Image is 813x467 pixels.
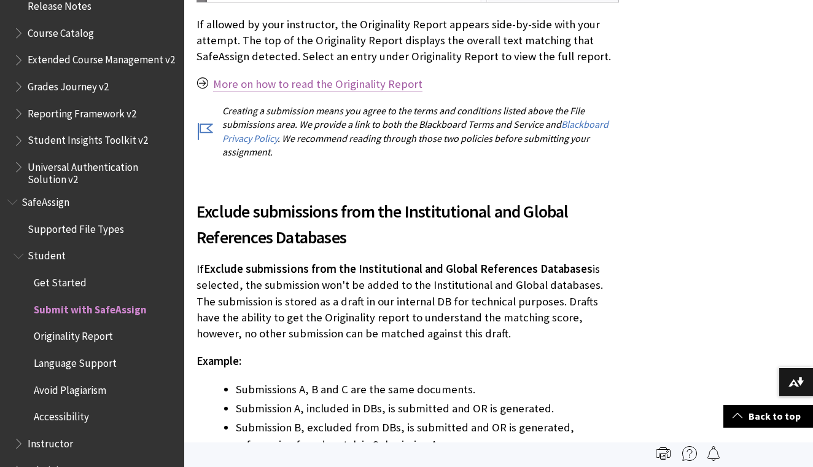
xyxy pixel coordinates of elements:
span: Extended Course Management v2 [28,50,175,66]
span: Originality Report [34,326,113,343]
img: Follow this page [706,446,721,461]
span: Course Catalog [28,23,94,39]
a: More on how to read the Originality Report [213,77,422,92]
span: Submit with SafeAssign [34,299,147,316]
p: If allowed by your instructor, the Originality Report appears side-by-side with your attempt. The... [196,17,619,65]
span: Example: [196,354,241,368]
span: Student Insights Toolkit v2 [28,130,148,147]
p: If is selected, the submission won't be added to the Institutional and Global databases. The subm... [196,261,619,342]
a: Back to top [723,405,813,428]
span: Language Support [34,353,117,369]
img: More help [682,446,697,461]
span: Instructor [28,433,73,450]
span: Avoid Plagiarism [34,380,106,396]
span: Supported File Types [28,219,124,235]
span: SafeAssign [21,192,69,208]
span: Get Started [34,272,87,289]
p: Creating a submission means you agree to the terms and conditions listed above the File submissio... [196,104,619,159]
span: Student [28,246,66,262]
span: Accessibility [34,407,89,423]
span: Grades Journey v2 [28,76,109,93]
li: Submissions A, B and C are the same documents. [236,381,619,398]
li: Submission A, included in DBs, is submitted and OR is generated. [236,400,619,417]
span: Exclude submissions from the Institutional and Global References Databases [196,198,619,250]
span: Reporting Framework v2 [28,103,136,120]
img: Print [656,446,671,461]
li: Submission B, excluded from DBs, is submitted and OR is generated, referencing found match in Sub... [236,419,619,453]
span: Exclude submissions from the Institutional and Global References Databases [204,262,593,276]
span: Universal Authentication Solution v2 [28,157,176,186]
a: Blackboard Privacy Policy [222,118,609,144]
